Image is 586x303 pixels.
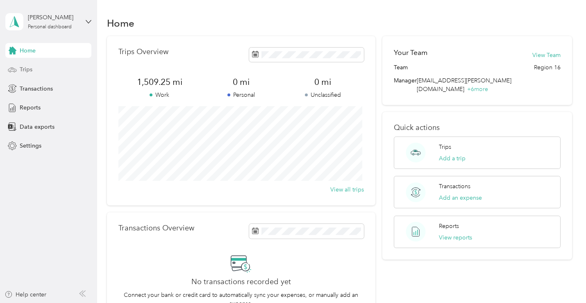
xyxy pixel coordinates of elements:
[282,76,363,88] span: 0 mi
[394,123,560,132] p: Quick actions
[20,65,32,74] span: Trips
[200,76,282,88] span: 0 mi
[439,194,482,202] button: Add an expense
[439,233,472,242] button: View reports
[532,51,561,59] button: View Team
[467,86,488,93] span: + 6 more
[330,185,364,194] button: View all trips
[20,123,55,131] span: Data exports
[107,19,134,27] h1: Home
[439,182,470,191] p: Transactions
[20,84,53,93] span: Transactions
[118,224,194,232] p: Transactions Overview
[200,91,282,99] p: Personal
[20,46,36,55] span: Home
[394,63,408,72] span: Team
[417,77,511,93] span: [EMAIL_ADDRESS][PERSON_NAME][DOMAIN_NAME]
[118,48,168,56] p: Trips Overview
[28,13,79,22] div: [PERSON_NAME]
[118,76,200,88] span: 1,509.25 mi
[191,278,291,286] h2: No transactions recorded yet
[534,63,561,72] span: Region 16
[439,143,451,151] p: Trips
[439,222,459,230] p: Reports
[5,290,46,299] button: Help center
[118,91,200,99] p: Work
[394,76,417,93] span: Manager
[20,141,41,150] span: Settings
[439,154,466,163] button: Add a trip
[282,91,363,99] p: Unclassified
[28,25,72,30] div: Personal dashboard
[20,103,41,112] span: Reports
[394,48,427,58] h2: Your Team
[540,257,586,303] iframe: Everlance-gr Chat Button Frame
